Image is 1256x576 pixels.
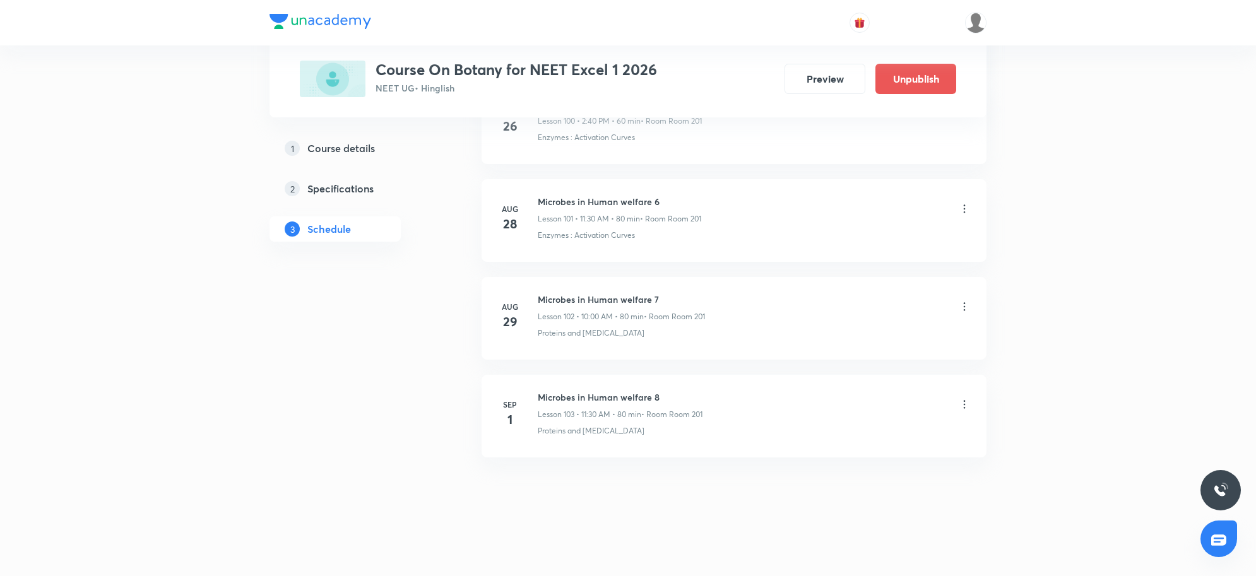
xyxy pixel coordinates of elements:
[307,221,351,237] h5: Schedule
[497,301,523,312] h6: Aug
[307,181,374,196] h5: Specifications
[270,14,371,29] img: Company Logo
[376,81,657,95] p: NEET UG • Hinglish
[285,181,300,196] p: 2
[538,409,641,420] p: Lesson 103 • 11:30 AM • 80 min
[497,410,523,429] h4: 1
[270,136,441,161] a: 1Course details
[538,195,701,208] h6: Microbes in Human welfare 6
[644,311,705,322] p: • Room Room 201
[307,141,375,156] h5: Course details
[497,203,523,215] h6: Aug
[850,13,870,33] button: avatar
[270,14,371,32] a: Company Logo
[376,61,657,79] h3: Course On Botany for NEET Excel 1 2026
[270,176,441,201] a: 2Specifications
[538,115,641,127] p: Lesson 100 • 2:40 PM • 60 min
[640,213,701,225] p: • Room Room 201
[538,293,705,306] h6: Microbes in Human welfare 7
[285,141,300,156] p: 1
[641,409,702,420] p: • Room Room 201
[538,327,644,339] p: Proteins and [MEDICAL_DATA]
[854,17,865,28] img: avatar
[785,64,865,94] button: Preview
[1213,483,1228,498] img: ttu
[538,425,644,437] p: Proteins and [MEDICAL_DATA]
[300,61,365,97] img: 86423E2A-6FE9-42F0-B29A-8C590609C81B_plus.png
[538,230,635,241] p: Enzymes : Activation Curves
[497,117,523,136] h4: 26
[497,215,523,233] h4: 28
[285,221,300,237] p: 3
[497,312,523,331] h4: 29
[538,391,702,404] h6: Microbes in Human welfare 8
[538,311,644,322] p: Lesson 102 • 10:00 AM • 80 min
[538,213,640,225] p: Lesson 101 • 11:30 AM • 80 min
[965,12,986,33] img: Devendra Kumar
[497,399,523,410] h6: Sep
[875,64,956,94] button: Unpublish
[538,132,635,143] p: Enzymes : Activation Curves
[641,115,702,127] p: • Room Room 201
